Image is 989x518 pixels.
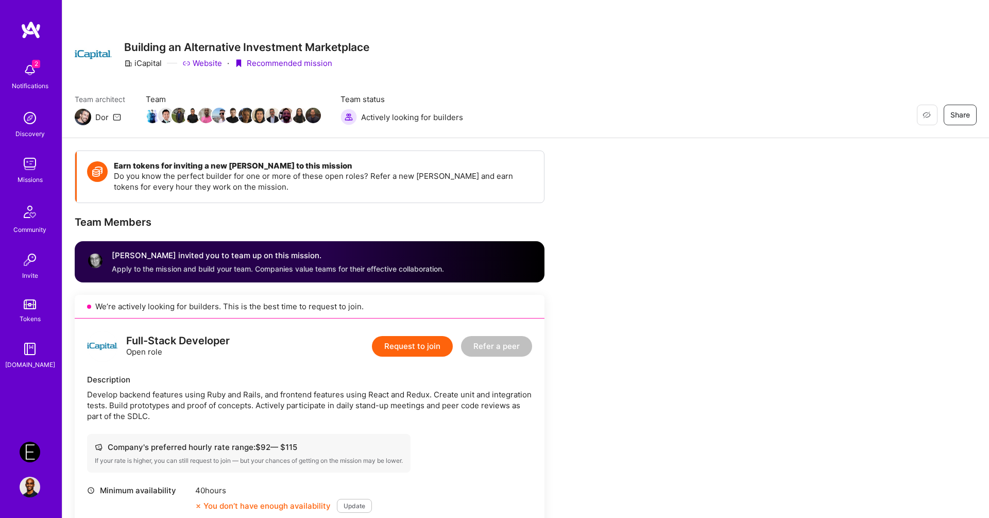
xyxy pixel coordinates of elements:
[461,336,532,357] button: Refer a peer
[340,109,357,125] img: Actively looking for builders
[20,60,40,80] img: bell
[950,110,970,120] span: Share
[266,107,280,124] a: Team Member Avatar
[305,108,321,123] img: Team Member Avatar
[293,107,306,124] a: Team Member Avatar
[112,249,444,262] div: [PERSON_NAME] invited you to team up on this mission.
[18,199,42,224] img: Community
[20,249,40,270] img: Invite
[32,60,40,68] span: 2
[195,500,331,511] div: You don’t have enough availability
[126,336,230,357] div: Open role
[114,161,534,171] h4: Earn tokens for inviting a new [PERSON_NAME] to this mission
[17,477,43,497] a: User Avatar
[87,389,532,422] div: Develop backend features using Ruby and Rails, and frontend features using React and Redux. Creat...
[95,443,103,451] i: icon Cash
[361,112,463,123] span: Actively looking for builders
[253,107,266,124] a: Team Member Avatar
[145,108,160,123] img: Team Member Avatar
[234,58,332,69] div: Recommended mission
[20,339,40,359] img: guide book
[337,499,372,513] button: Update
[87,487,95,494] i: icon Clock
[114,171,534,192] p: Do you know the perfect builder for one or more of these open roles? Refer a new [PERSON_NAME] an...
[372,336,453,357] button: Request to join
[112,264,444,274] div: Apply to the mission and build your team. Companies value teams for their effective collaboration.
[20,442,40,462] img: Endeavor: Olympic Engineering -3338OEG275
[87,374,532,385] div: Description
[944,105,977,125] button: Share
[172,108,187,123] img: Team Member Avatar
[75,215,544,229] div: Team Members
[212,108,227,123] img: Team Member Avatar
[126,336,230,346] div: Full-Stack Developer
[95,112,109,123] div: Dor
[75,295,544,319] div: We’re actively looking for builders. This is the best time to request to join.
[20,313,41,324] div: Tokens
[75,94,125,105] span: Team architect
[22,270,38,281] div: Invite
[95,457,403,465] div: If your rate is higher, you can still request to join — but your chances of getting on the missio...
[225,108,241,123] img: Team Member Avatar
[146,107,159,124] a: Team Member Avatar
[87,161,108,182] img: Token icon
[238,108,254,123] img: Team Member Avatar
[15,128,45,139] div: Discovery
[280,107,293,124] a: Team Member Avatar
[20,477,40,497] img: User Avatar
[124,59,132,68] i: icon CompanyGray
[227,58,229,69] div: ·
[87,331,118,362] img: logo
[173,107,186,124] a: Team Member Avatar
[75,36,112,73] img: Company Logo
[213,107,226,124] a: Team Member Avatar
[87,253,104,269] img: User profile
[124,58,162,69] div: iCapital
[18,174,43,185] div: Missions
[146,94,320,105] span: Team
[20,154,40,174] img: teamwork
[292,108,308,123] img: Team Member Avatar
[20,108,40,128] img: discovery
[226,107,240,124] a: Team Member Avatar
[17,442,43,462] a: Endeavor: Olympic Engineering -3338OEG275
[75,109,91,125] img: Team Architect
[340,94,463,105] span: Team status
[279,108,294,123] img: Team Member Avatar
[13,224,46,235] div: Community
[198,108,214,123] img: Team Member Avatar
[12,80,48,91] div: Notifications
[124,41,369,54] h3: Building an Alternative Investment Marketplace
[24,299,36,309] img: tokens
[923,111,931,119] i: icon EyeClosed
[5,359,55,370] div: [DOMAIN_NAME]
[159,107,173,124] a: Team Member Avatar
[185,108,200,123] img: Team Member Avatar
[182,58,222,69] a: Website
[306,107,320,124] a: Team Member Avatar
[195,503,201,509] i: icon CloseOrange
[186,107,199,124] a: Team Member Avatar
[195,485,372,496] div: 40 hours
[95,442,403,453] div: Company's preferred hourly rate range: $ 92 — $ 115
[265,108,281,123] img: Team Member Avatar
[252,108,267,123] img: Team Member Avatar
[158,108,174,123] img: Team Member Avatar
[87,485,190,496] div: Minimum availability
[240,107,253,124] a: Team Member Avatar
[199,107,213,124] a: Team Member Avatar
[234,59,243,68] i: icon PurpleRibbon
[21,21,41,39] img: logo
[113,113,121,121] i: icon Mail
